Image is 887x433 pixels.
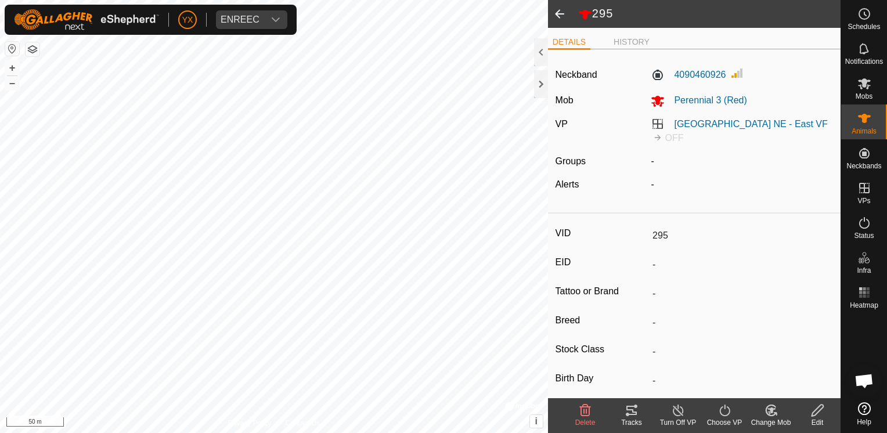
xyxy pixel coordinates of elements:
label: Tattoo or Brand [556,284,648,299]
div: - [646,178,838,192]
button: – [5,76,19,90]
label: Birth Day [556,371,648,386]
label: EID [556,255,648,270]
h2: 295 [578,6,841,21]
span: YX [182,14,193,26]
div: dropdown trigger [264,10,287,29]
label: VP [556,119,568,129]
div: Choose VP [701,417,748,428]
a: [GEOGRAPHIC_DATA] NE - East VF [674,119,827,129]
span: Delete [575,418,596,427]
button: + [5,61,19,75]
span: OFF [665,133,683,143]
label: Alerts [556,179,579,189]
span: Help [857,418,871,425]
div: Turn Off VP [655,417,701,428]
li: HISTORY [609,36,654,48]
img: to [653,133,662,142]
label: Neckband [556,68,597,82]
img: Signal strength [730,66,744,80]
div: Tracks [608,417,655,428]
div: Edit [794,417,841,428]
label: Mob [556,95,574,105]
label: 4090460926 [651,68,726,82]
span: VPs [857,197,870,204]
label: Breed [556,313,648,328]
span: i [535,416,538,426]
span: Neckbands [846,163,881,169]
a: Privacy Policy [228,418,272,428]
span: Infra [857,267,871,274]
div: Change Mob [748,417,794,428]
li: DETAILS [548,36,590,50]
a: Contact Us [286,418,320,428]
span: Perennial 3 (Red) [665,95,747,105]
label: Groups [556,156,586,166]
button: i [530,415,543,428]
span: Notifications [845,58,883,65]
label: VID [556,226,648,241]
span: ENREEC [216,10,264,29]
div: - [646,154,838,168]
div: ENREEC [221,15,259,24]
label: Stock Class [556,342,648,357]
div: Open chat [847,363,882,398]
span: Heatmap [850,302,878,309]
span: Schedules [848,23,880,30]
span: Animals [852,128,877,135]
span: Mobs [856,93,872,100]
a: Help [841,398,887,430]
button: Reset Map [5,42,19,56]
button: Map Layers [26,42,39,56]
span: Status [854,232,874,239]
img: Gallagher Logo [14,9,159,30]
